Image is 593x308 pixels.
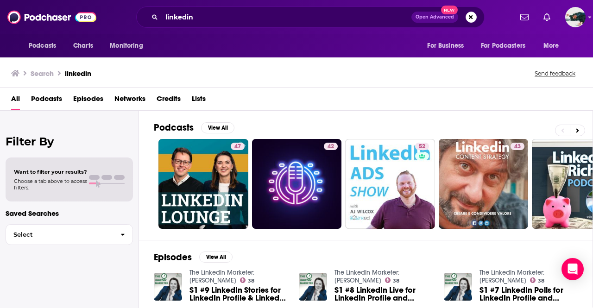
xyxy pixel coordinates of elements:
[421,37,475,55] button: open menu
[252,139,342,229] a: 42
[517,9,532,25] a: Show notifications dropdown
[538,279,544,283] span: 38
[154,251,233,263] a: EpisodesView All
[530,277,545,283] a: 38
[6,209,133,218] p: Saved Searches
[427,39,464,52] span: For Business
[14,178,87,191] span: Choose a tab above to access filters.
[157,91,181,110] a: Credits
[561,258,584,280] div: Open Intercom Messenger
[345,139,435,229] a: 52
[248,279,254,283] span: 38
[475,37,539,55] button: open menu
[514,142,521,151] span: 43
[444,273,472,301] img: S1 #7 LinkedIn Polls for LinkedIn Profile and LinkedIn Company Page
[154,251,192,263] h2: Episodes
[537,37,571,55] button: open menu
[6,135,133,148] h2: Filter By
[532,69,578,77] button: Send feedback
[22,37,68,55] button: open menu
[29,39,56,52] span: Podcasts
[192,91,206,110] a: Lists
[154,122,194,133] h2: Podcasts
[481,39,525,52] span: For Podcasters
[14,169,87,175] span: Want to filter your results?
[110,39,143,52] span: Monitoring
[6,224,133,245] button: Select
[189,286,288,302] a: S1 #9 LinkedIn Stories for LinkedIn Profile & LinkedIn Company Page
[393,279,399,283] span: 38
[31,91,62,110] a: Podcasts
[114,91,145,110] a: Networks
[201,122,234,133] button: View All
[136,6,485,28] div: Search podcasts, credits, & more...
[441,6,458,14] span: New
[11,91,20,110] a: All
[479,269,544,284] a: The LinkedIn Marketer: Karen Hollenbach
[565,7,586,27] button: Show profile menu
[67,37,99,55] a: Charts
[334,269,399,284] a: The LinkedIn Marketer: Karen Hollenbach
[565,7,586,27] img: User Profile
[565,7,586,27] span: Logged in as fsg.publicity
[328,142,334,151] span: 42
[158,139,248,229] a: 47
[31,69,54,78] h3: Search
[543,39,559,52] span: More
[479,286,578,302] a: S1 #7 LinkedIn Polls for LinkedIn Profile and LinkedIn Company Page
[439,139,529,229] a: 43
[154,122,234,133] a: PodcastsView All
[7,8,96,26] img: Podchaser - Follow, Share and Rate Podcasts
[73,91,103,110] a: Episodes
[240,277,255,283] a: 38
[103,37,155,55] button: open menu
[6,232,113,238] span: Select
[511,143,524,150] a: 43
[299,273,327,301] img: S1 #8 LinkedIn Live for LinkedIn Profile and LinkedIn Company Page
[334,286,433,302] a: S1 #8 LinkedIn Live for LinkedIn Profile and LinkedIn Company Page
[189,269,254,284] a: The LinkedIn Marketer: Karen Hollenbach
[234,142,241,151] span: 47
[419,142,425,151] span: 52
[73,39,93,52] span: Charts
[162,10,411,25] input: Search podcasts, credits, & more...
[231,143,245,150] a: 47
[385,277,400,283] a: 38
[324,143,338,150] a: 42
[540,9,554,25] a: Show notifications dropdown
[199,251,233,263] button: View All
[416,15,454,19] span: Open Advanced
[415,143,429,150] a: 52
[154,273,182,301] img: S1 #9 LinkedIn Stories for LinkedIn Profile & LinkedIn Company Page
[65,69,91,78] h3: linkedin
[411,12,458,23] button: Open AdvancedNew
